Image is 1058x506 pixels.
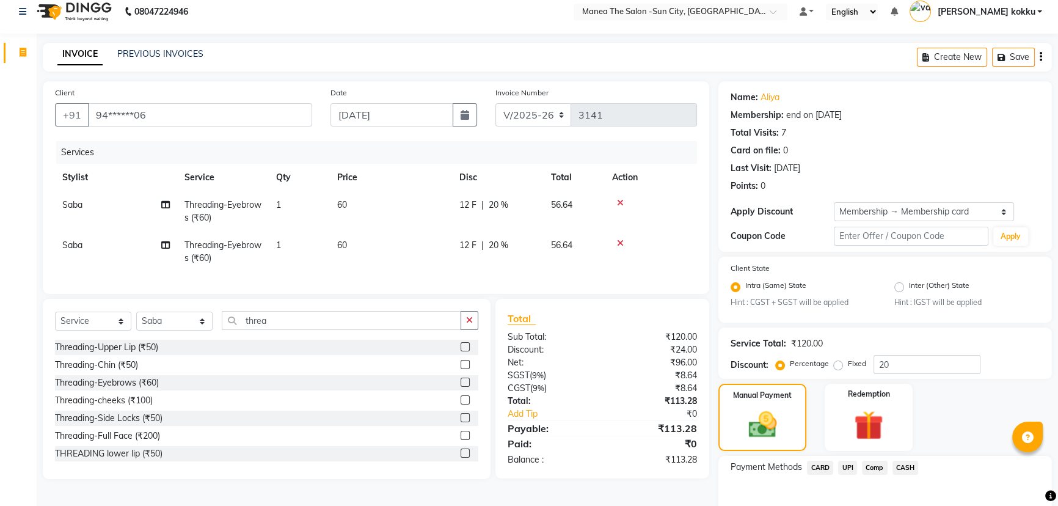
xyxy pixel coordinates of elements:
[731,205,834,218] div: Apply Discount
[117,48,203,59] a: PREVIOUS INVOICES
[533,383,544,393] span: 9%
[910,1,931,22] img: vamsi kokku
[761,91,779,104] a: Aliya
[55,394,153,407] div: Threading-cheeks (₹100)
[848,358,866,369] label: Fixed
[55,87,75,98] label: Client
[774,162,800,175] div: [DATE]
[184,199,261,223] span: Threading-Eyebrows (₹60)
[489,239,508,252] span: 20 %
[807,461,833,475] span: CARD
[498,356,602,369] div: Net:
[790,358,829,369] label: Percentage
[781,127,786,139] div: 7
[731,127,779,139] div: Total Visits:
[731,162,772,175] div: Last Visit:
[917,48,987,67] button: Create New
[731,91,758,104] div: Name:
[532,370,544,380] span: 9%
[55,359,138,372] div: Threading-Chin (₹50)
[269,164,330,191] th: Qty
[452,164,544,191] th: Disc
[57,43,103,65] a: INVOICE
[55,103,89,127] button: +91
[731,109,784,122] div: Membership:
[862,461,888,475] span: Comp
[62,240,82,251] span: Saba
[498,331,602,343] div: Sub Total:
[276,240,281,251] span: 1
[55,341,158,354] div: Threading-Upper Lip (₹50)
[894,297,1040,308] small: Hint : IGST will be applied
[731,180,758,193] div: Points:
[337,240,347,251] span: 60
[55,430,160,442] div: Threading-Full Face (₹200)
[330,164,452,191] th: Price
[337,199,347,210] span: 60
[731,461,802,474] span: Payment Methods
[508,383,530,394] span: CGST
[551,199,572,210] span: 56.64
[786,109,842,122] div: end on [DATE]
[731,230,834,243] div: Coupon Code
[740,408,786,441] img: _cash.svg
[222,311,461,330] input: Search or Scan
[55,447,162,460] div: THREADING lower lip (₹50)
[481,239,484,252] span: |
[731,297,876,308] small: Hint : CGST + SGST will be applied
[495,87,549,98] label: Invoice Number
[498,421,602,436] div: Payable:
[848,389,890,400] label: Redemption
[834,227,988,246] input: Enter Offer / Coupon Code
[88,103,312,127] input: Search by Name/Mobile/Email/Code
[619,408,706,420] div: ₹0
[605,164,697,191] th: Action
[731,337,786,350] div: Service Total:
[731,144,781,157] div: Card on file:
[498,382,602,395] div: ( )
[276,199,281,210] span: 1
[602,356,706,369] div: ₹96.00
[602,421,706,436] div: ₹113.28
[498,369,602,382] div: ( )
[481,199,484,211] span: |
[733,390,792,401] label: Manual Payment
[731,263,770,274] label: Client State
[498,408,620,420] a: Add Tip
[992,48,1035,67] button: Save
[498,436,602,451] div: Paid:
[508,312,536,325] span: Total
[745,280,806,295] label: Intra (Same) State
[459,199,476,211] span: 12 F
[731,359,768,372] div: Discount:
[56,141,706,164] div: Services
[55,376,159,389] div: Threading-Eyebrows (₹60)
[602,453,706,466] div: ₹113.28
[892,461,919,475] span: CASH
[845,407,892,444] img: _gift.svg
[55,412,162,425] div: Threading-Side Locks (₹50)
[330,87,347,98] label: Date
[602,369,706,382] div: ₹8.64
[62,199,82,210] span: Saba
[937,5,1035,18] span: [PERSON_NAME] kokku
[551,240,572,251] span: 56.64
[838,461,857,475] span: UPI
[184,240,261,263] span: Threading-Eyebrows (₹60)
[508,370,530,381] span: SGST
[909,280,969,295] label: Inter (Other) State
[602,436,706,451] div: ₹0
[602,395,706,408] div: ₹113.28
[544,164,605,191] th: Total
[177,164,269,191] th: Service
[498,343,602,356] div: Discount:
[783,144,788,157] div: 0
[498,395,602,408] div: Total:
[602,382,706,395] div: ₹8.64
[993,227,1028,246] button: Apply
[602,343,706,356] div: ₹24.00
[489,199,508,211] span: 20 %
[791,337,823,350] div: ₹120.00
[498,453,602,466] div: Balance :
[602,331,706,343] div: ₹120.00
